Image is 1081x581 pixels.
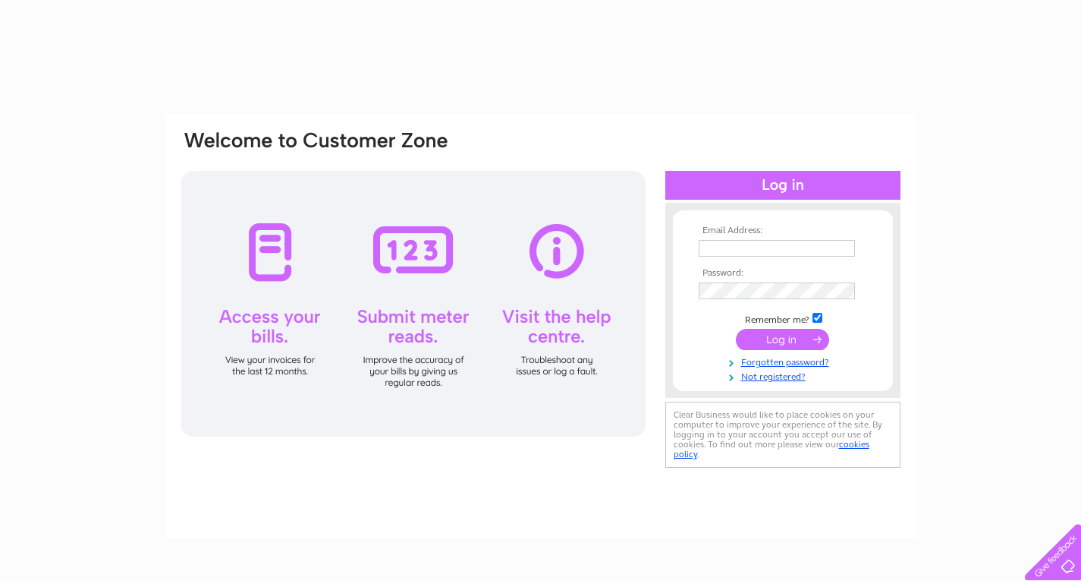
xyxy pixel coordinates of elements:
td: Remember me? [695,311,871,326]
a: cookies policy [674,439,869,459]
input: Submit [736,329,829,350]
div: Clear Business would like to place cookies on your computer to improve your experience of the sit... [665,402,900,468]
a: Forgotten password? [699,354,871,368]
th: Password: [695,268,871,279]
th: Email Address: [695,226,871,236]
a: Not registered? [699,368,871,383]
